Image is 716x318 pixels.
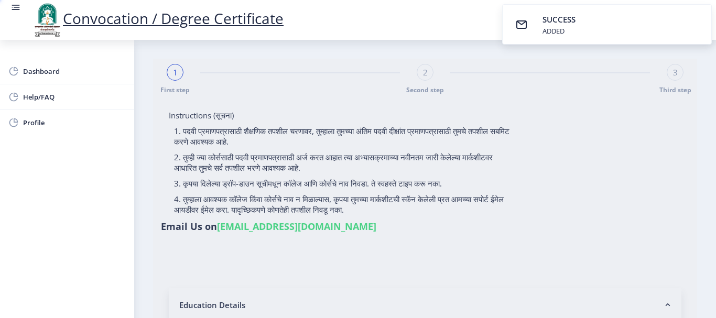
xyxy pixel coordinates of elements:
[23,91,126,103] span: Help/FAQ
[31,8,284,28] a: Convocation / Degree Certificate
[23,65,126,78] span: Dashboard
[31,2,63,38] img: logo
[543,26,578,36] div: ADDED
[23,116,126,129] span: Profile
[543,14,576,25] span: SUCCESS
